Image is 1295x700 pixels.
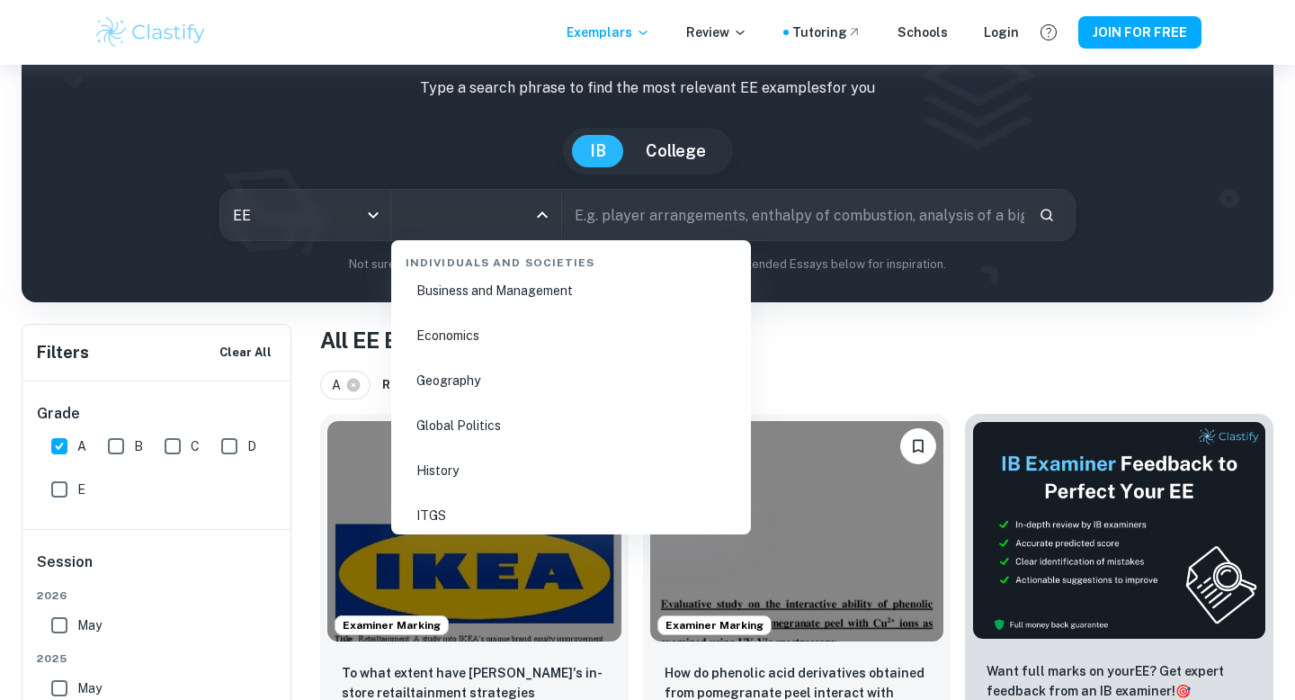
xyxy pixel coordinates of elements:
span: 2026 [37,588,278,604]
button: College [628,135,724,167]
a: Login [984,22,1019,42]
button: IB [572,135,624,167]
span: 🎯 [1175,684,1191,698]
span: Examiner Marking [658,617,771,633]
input: E.g. player arrangements, enthalpy of combustion, analysis of a big city... [562,190,1024,240]
button: Reset All [378,372,441,399]
img: Thumbnail [972,421,1266,640]
span: E [77,480,85,499]
h6: Session [37,552,278,588]
span: Examiner Marking [335,617,448,633]
a: Tutoring [792,22,862,42]
li: ITGS [398,495,744,536]
div: EE [220,190,390,240]
li: Geography [398,360,744,401]
span: B [134,436,143,456]
a: Schools [898,22,948,42]
div: A [320,371,371,399]
li: Business and Management [398,270,744,311]
img: Clastify logo [94,14,208,50]
button: Please log in to bookmark exemplars [900,428,936,464]
span: A [332,375,349,395]
p: Type a search phrase to find the most relevant EE examples for you [36,77,1259,99]
p: Exemplars [567,22,650,42]
img: Business and Management EE example thumbnail: To what extent have IKEA's in-store reta [327,421,621,642]
li: Economics [398,315,744,356]
div: Individuals and Societies [398,240,744,278]
p: Not sure what to search for? You can always look through our example Extended Essays below for in... [36,256,1259,274]
h6: Grade [37,403,278,425]
button: Close [530,202,555,228]
span: C [191,436,200,456]
li: History [398,450,744,491]
li: Global Politics [398,405,744,446]
span: D [247,436,256,456]
button: Search [1032,200,1062,230]
span: May [77,615,102,635]
h1: All EE Examples [320,324,1273,356]
button: Clear All [215,339,276,366]
p: Review [686,22,747,42]
button: JOIN FOR FREE [1078,16,1201,49]
span: 2025 [37,651,278,667]
h6: Filters [37,340,89,365]
img: Chemistry EE example thumbnail: How do phenolic acid derivatives obtaine [650,421,944,642]
span: May [77,678,102,698]
button: Help and Feedback [1033,17,1064,48]
span: A [77,436,86,456]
